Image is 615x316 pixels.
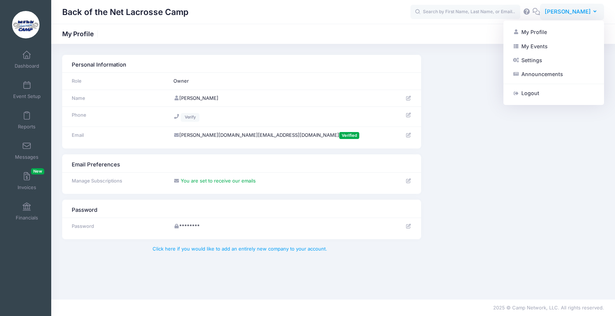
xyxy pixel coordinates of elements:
[181,113,199,122] a: Verify
[181,178,256,184] span: You are set to receive our emails
[540,4,604,20] button: [PERSON_NAME]
[68,112,166,119] div: Phone
[153,246,327,252] a: Click here if you would like to add an entirely new company to your account.
[68,132,166,139] div: Email
[18,124,35,130] span: Reports
[10,138,44,163] a: Messages
[10,168,44,194] a: InvoicesNew
[10,47,44,72] a: Dashboard
[339,132,359,139] span: Verified
[12,11,40,38] img: Back of the Net Lacrosse Camp
[170,90,398,107] td: [PERSON_NAME]
[68,158,415,169] div: Email Preferences
[68,223,166,230] div: Password
[10,77,44,103] a: Event Setup
[68,95,166,102] div: Name
[15,63,39,69] span: Dashboard
[493,305,604,311] span: 2025 © Camp Network, LLC. All rights reserved.
[509,25,598,39] a: My Profile
[16,215,38,221] span: Financials
[509,53,598,67] a: Settings
[410,5,520,19] input: Search by First Name, Last Name, or Email...
[68,78,166,85] div: Role
[509,86,598,100] a: Logout
[31,168,44,174] span: New
[18,184,36,191] span: Invoices
[545,8,591,16] span: [PERSON_NAME]
[509,67,598,81] a: Announcements
[170,127,398,144] td: [PERSON_NAME][DOMAIN_NAME][EMAIL_ADDRESS][DOMAIN_NAME]
[509,39,598,53] a: My Events
[62,4,188,20] h1: Back of the Net Lacrosse Camp
[15,154,38,160] span: Messages
[68,203,415,214] div: Password
[170,73,398,90] td: Owner
[68,177,166,185] div: Manage Subscriptions
[10,199,44,224] a: Financials
[10,108,44,133] a: Reports
[62,30,100,38] h1: My Profile
[68,59,415,69] div: Personal Information
[13,93,41,99] span: Event Setup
